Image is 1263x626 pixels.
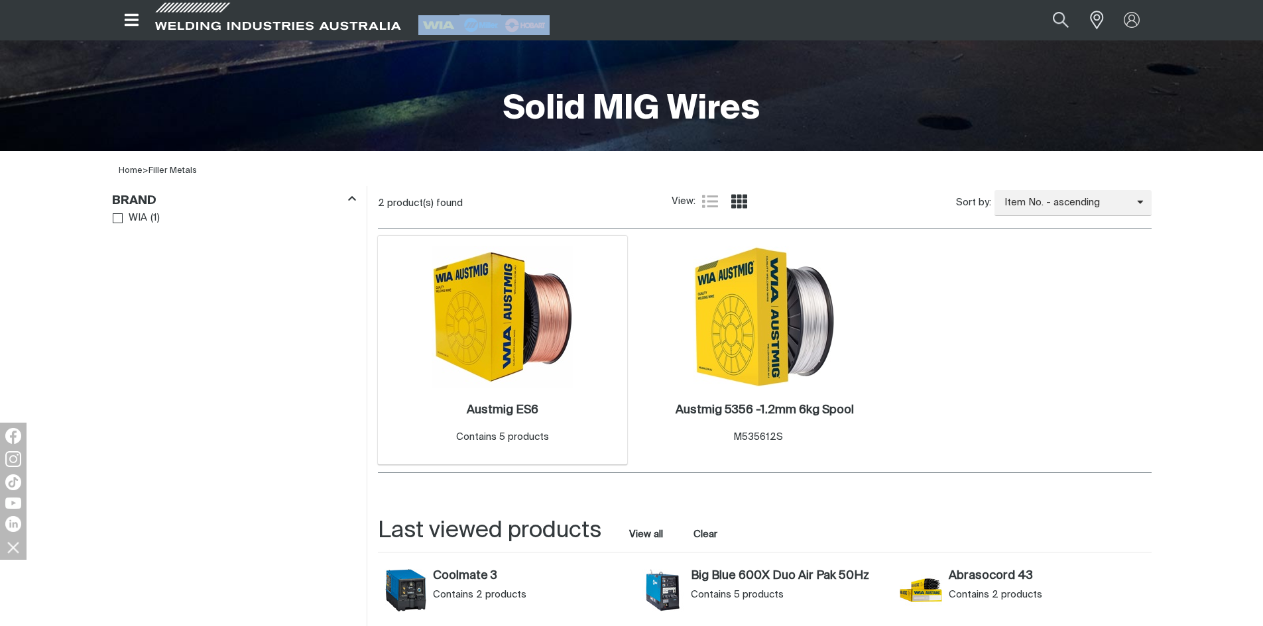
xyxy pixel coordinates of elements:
article: Big Blue 600X Duo Air Pak 50Hz (Big Blue 600X Duo Air Pak 50Hz) [635,566,893,624]
img: Abrasocord 43 [900,569,942,611]
aside: Filters [112,186,356,228]
img: Austmig ES6 [432,246,573,388]
span: ( 1 ) [150,211,160,226]
img: Big Blue 600X Duo Air Pak 50Hz [642,569,684,611]
a: Austmig ES6 [467,403,538,418]
h3: Brand [112,193,156,209]
img: YouTube [5,497,21,509]
div: Contains 2 products [949,588,1144,601]
input: Product name or item number... [1021,5,1083,35]
a: Coolmate 3 [433,569,629,584]
div: Contains 5 products [691,588,886,601]
img: Facebook [5,428,21,444]
img: Coolmate 3 [385,569,427,611]
article: Abrasocord 43 (Abrasocord 43) [893,566,1151,624]
h2: Austmig 5356 -1.2mm 6kg Spool [676,404,854,416]
a: List view [702,193,718,209]
button: Clear all last viewed products [691,525,721,543]
img: Instagram [5,451,21,467]
div: Brand [112,191,356,209]
div: 2 [378,197,672,210]
span: product(s) found [387,198,463,208]
a: Abrasocord 43 [949,569,1144,584]
img: TikTok [5,474,21,490]
span: WIA [129,211,147,226]
h2: Last viewed products [378,516,601,546]
span: View: [672,194,695,209]
section: Product list controls [378,186,1152,220]
span: > [143,166,149,175]
article: Coolmate 3 (Coolmate 3) [378,566,636,624]
a: Big Blue 600X Duo Air Pak 50Hz [691,569,886,584]
img: LinkedIn [5,516,21,532]
img: miller [501,15,550,35]
div: Contains 2 products [433,588,629,601]
img: hide socials [2,536,25,558]
h1: Solid MIG Wires [503,88,760,131]
h2: Austmig ES6 [467,404,538,416]
button: Search products [1038,5,1083,35]
a: WIA [113,209,148,227]
span: M535612S [733,432,783,442]
a: Austmig 5356 -1.2mm 6kg Spool [676,403,854,418]
span: Sort by: [956,195,991,211]
img: Austmig 5356 -1.2mm 6kg Spool [693,246,835,388]
ul: Brand [113,209,355,227]
a: Filler Metals [149,166,197,175]
div: Contains 5 products [456,430,549,445]
a: Home [119,166,143,175]
a: View all last viewed products [629,528,663,541]
span: Item No. - ascending [994,195,1137,211]
a: miller [501,20,550,30]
